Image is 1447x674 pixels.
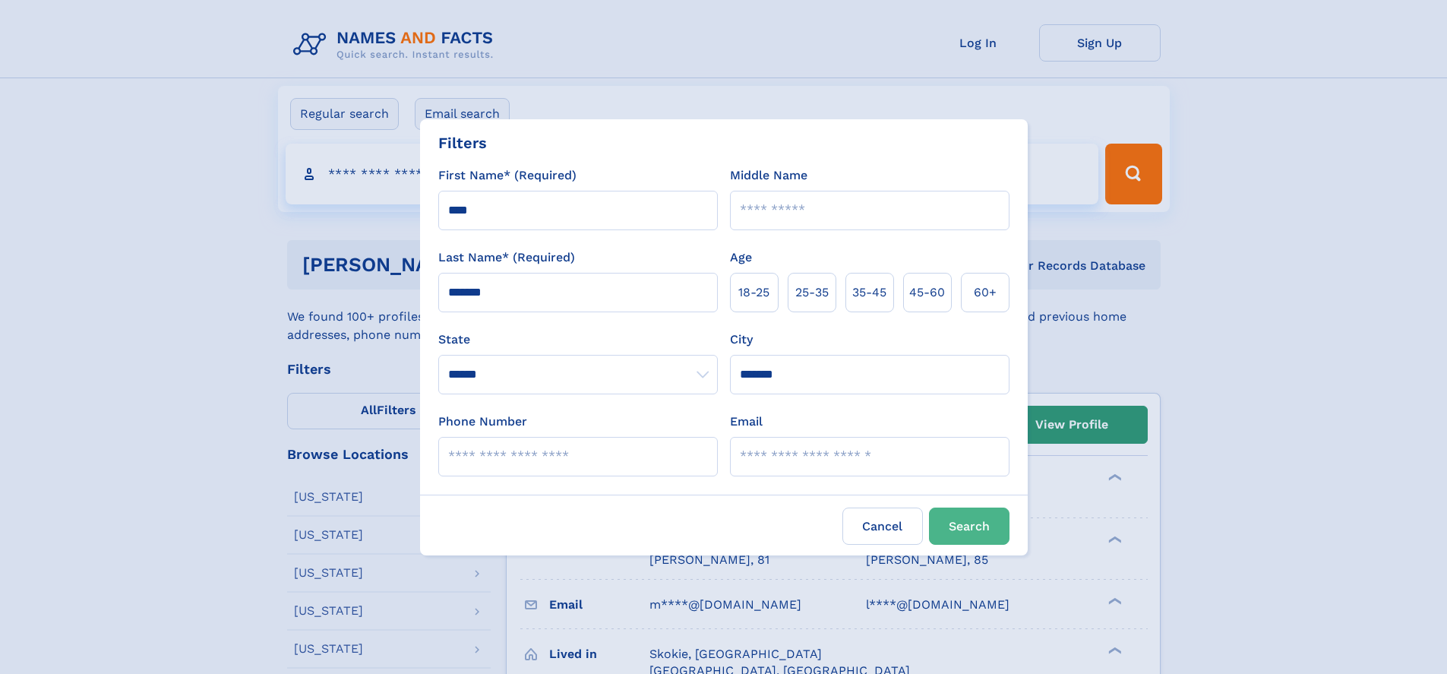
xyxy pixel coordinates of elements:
span: 25‑35 [795,283,829,302]
label: Email [730,413,763,431]
label: First Name* (Required) [438,166,577,185]
span: 45‑60 [909,283,945,302]
label: Middle Name [730,166,807,185]
label: Phone Number [438,413,527,431]
span: 18‑25 [738,283,769,302]
span: 60+ [974,283,997,302]
label: City [730,331,753,349]
div: Filters [438,131,487,154]
label: State [438,331,718,349]
label: Last Name* (Required) [438,248,575,267]
button: Search [929,508,1009,545]
label: Age [730,248,752,267]
label: Cancel [842,508,923,545]
span: 35‑45 [852,283,886,302]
